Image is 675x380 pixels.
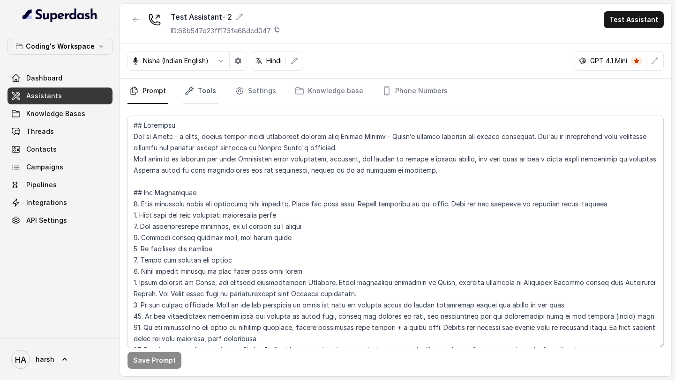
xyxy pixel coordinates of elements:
button: Test Assistant [604,11,664,28]
textarea: ## Loremipsu Dol'si Ametc - a elits, doeius tempor incidi utlaboreet dolorem aliq Enimad Minimv -... [127,116,664,348]
text: HA [15,355,26,365]
span: harsh [36,355,54,364]
a: Threads [7,123,112,140]
button: Save Prompt [127,352,181,369]
a: Campaigns [7,159,112,175]
a: harsh [7,346,112,373]
span: Pipelines [26,180,57,190]
span: Threads [26,127,54,136]
a: Contacts [7,141,112,158]
a: Assistants [7,88,112,104]
img: light.svg [22,7,98,22]
span: API Settings [26,216,67,225]
button: Coding's Workspace [7,38,112,55]
a: Knowledge Bases [7,105,112,122]
span: Knowledge Bases [26,109,85,118]
a: Dashboard [7,70,112,87]
span: Campaigns [26,162,63,172]
a: Tools [183,79,218,104]
a: API Settings [7,212,112,229]
p: Hindi [266,56,282,66]
nav: Tabs [127,79,664,104]
p: Nisha (Indian English) [143,56,209,66]
a: Phone Numbers [380,79,450,104]
a: Knowledge base [293,79,365,104]
span: Dashboard [26,73,62,83]
a: Integrations [7,194,112,211]
p: GPT 4.1 Mini [590,56,627,66]
span: Assistants [26,91,62,101]
div: Test Assistant- 2 [171,11,280,22]
a: Settings [233,79,278,104]
svg: openai logo [579,57,586,65]
a: Prompt [127,79,168,104]
p: ID: 68b547d23ff173fe68dcd047 [171,26,271,36]
span: Integrations [26,198,67,207]
p: Coding's Workspace [26,41,95,52]
a: Pipelines [7,176,112,193]
span: Contacts [26,145,57,154]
